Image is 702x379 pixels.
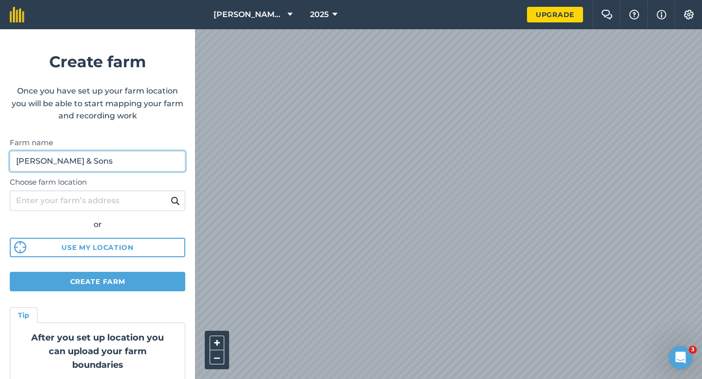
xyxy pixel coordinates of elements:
a: Upgrade [527,7,583,22]
p: Once you have set up your farm location you will be able to start mapping your farm and recording... [10,85,185,122]
input: Farm name [10,151,185,171]
h4: Tip [18,310,29,321]
input: Enter your farm’s address [10,190,185,211]
iframe: Intercom live chat [669,346,692,369]
img: svg+xml;base64,PHN2ZyB4bWxucz0iaHR0cDovL3d3dy53My5vcmcvMjAwMC9zdmciIHdpZHRoPSIxNyIgaGVpZ2h0PSIxNy... [657,9,666,20]
span: 2025 [310,9,329,20]
div: or [10,218,185,231]
label: Choose farm location [10,176,185,188]
span: [PERSON_NAME] Farming LTD [214,9,284,20]
button: Use my location [10,238,185,257]
label: Farm name [10,137,185,149]
h1: Create farm [10,49,185,74]
img: svg+xml;base64,PHN2ZyB4bWxucz0iaHR0cDovL3d3dy53My5vcmcvMjAwMC9zdmciIHdpZHRoPSIxOSIgaGVpZ2h0PSIyNC... [171,195,180,207]
button: + [210,336,224,350]
button: Create farm [10,272,185,291]
span: 3 [689,346,697,354]
img: A question mark icon [628,10,640,19]
img: Two speech bubbles overlapping with the left bubble in the forefront [601,10,613,19]
button: – [210,350,224,364]
img: A cog icon [683,10,695,19]
img: svg%3e [14,241,26,253]
img: fieldmargin Logo [10,7,24,22]
strong: After you set up location you can upload your farm boundaries [31,332,164,370]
